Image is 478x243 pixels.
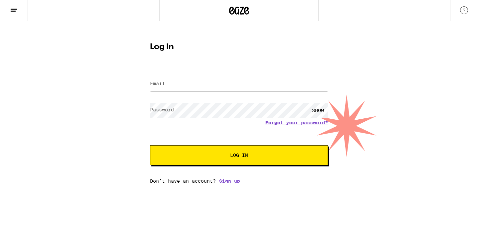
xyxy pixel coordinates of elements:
div: SHOW [308,103,328,118]
button: Log In [150,145,328,165]
a: Forgot your password? [265,120,328,125]
a: Sign up [219,178,240,184]
span: Log In [230,153,248,157]
input: Email [150,77,328,91]
label: Email [150,81,165,86]
h1: Log In [150,43,328,51]
label: Password [150,107,174,112]
div: Don't have an account? [150,178,328,184]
